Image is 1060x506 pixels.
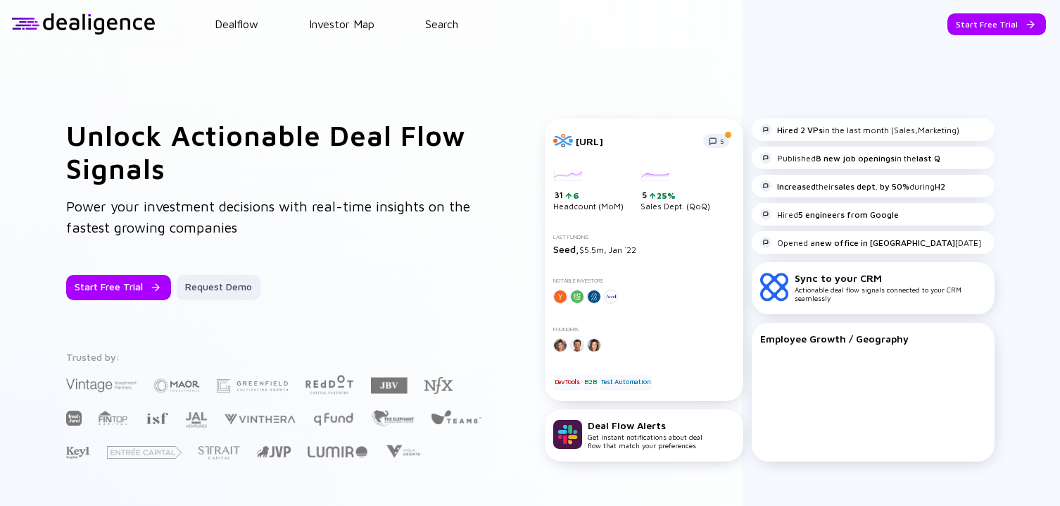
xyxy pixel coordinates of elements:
div: Notable Investors [553,278,735,284]
div: their during [760,180,945,192]
img: Key1 Capital [66,446,90,459]
button: Start Free Trial [947,13,1046,35]
img: Team8 [431,409,481,424]
img: Jerusalem Venture Partners [257,446,291,457]
div: Test Automation [600,375,652,389]
div: Hired [760,209,899,220]
button: Request Demo [177,275,260,300]
a: Investor Map [309,18,374,30]
strong: last Q [916,153,940,163]
img: Vintage Investment Partners [66,377,137,393]
div: $5.5m, Jan `22 [553,243,735,255]
h1: Unlock Actionable Deal Flow Signals [66,118,488,185]
div: Published in the [760,152,940,163]
img: Maor Investments [153,374,200,397]
strong: Hired 2 VPs [777,125,823,135]
div: Last Funding [553,234,735,240]
img: JAL Ventures [185,412,207,428]
span: Seed, [553,243,579,255]
strong: 8 new job openings [816,153,895,163]
div: Trusted by: [66,351,484,363]
strong: 5 engineers from Google [798,209,899,220]
div: in the last month (Sales,Marketing) [760,124,959,135]
div: 5 [642,190,710,201]
img: The Elephant [371,410,414,426]
div: Founders [553,326,735,333]
div: [URL] [576,135,695,147]
div: Opened a [DATE] [760,237,981,248]
img: Greenfield Partners [217,379,288,393]
div: Sales Dept. (QoQ) [641,171,710,211]
div: Get instant notifications about deal flow that match your preferences [588,419,702,450]
strong: H2 [935,181,945,192]
img: Red Dot Capital Partners [305,372,354,395]
img: NFX [424,377,453,394]
div: Employee Growth / Geography [760,333,986,345]
button: Start Free Trial [66,275,171,300]
strong: new office in [GEOGRAPHIC_DATA] [815,237,955,248]
div: 31 [555,190,624,201]
a: Dealflow [215,18,258,30]
img: Q Fund [313,410,354,427]
a: Search [425,18,458,30]
div: Deal Flow Alerts [588,419,702,431]
img: Lumir Ventures [308,446,367,457]
img: JBV Capital [371,376,408,395]
strong: sales dept. by 50% [834,181,909,192]
span: Power your investment decisions with real-time insights on the fastest growing companies [66,198,470,235]
div: 25% [655,190,676,201]
div: DevTools [553,375,581,389]
div: Headcount (MoM) [553,171,624,211]
img: FINTOP Capital [99,410,128,426]
img: Viola Growth [384,445,422,458]
div: Sync to your CRM [795,272,986,284]
img: Strait Capital [198,446,240,459]
strong: Increased [777,181,816,192]
div: B2B [583,375,598,389]
img: Israel Secondary Fund [145,412,168,424]
img: Entrée Capital [107,446,182,459]
div: Actionable deal flow signals connected to your CRM seamlessly [795,272,986,302]
img: Vinthera [224,412,296,426]
div: 6 [572,190,579,201]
